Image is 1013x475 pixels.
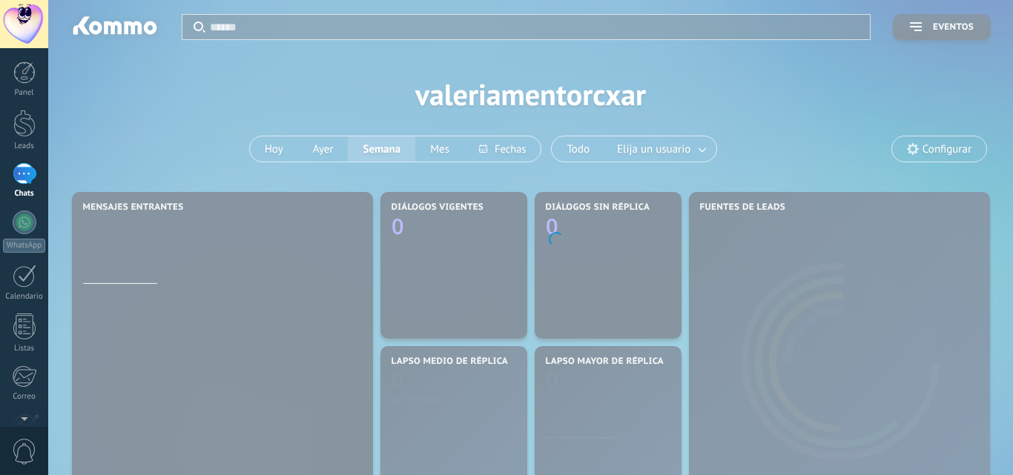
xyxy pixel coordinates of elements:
div: Leads [3,142,46,151]
div: Correo [3,392,46,402]
div: Panel [3,88,46,98]
div: Listas [3,344,46,353]
div: Chats [3,189,46,199]
div: Calendario [3,292,46,302]
div: WhatsApp [3,239,45,253]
